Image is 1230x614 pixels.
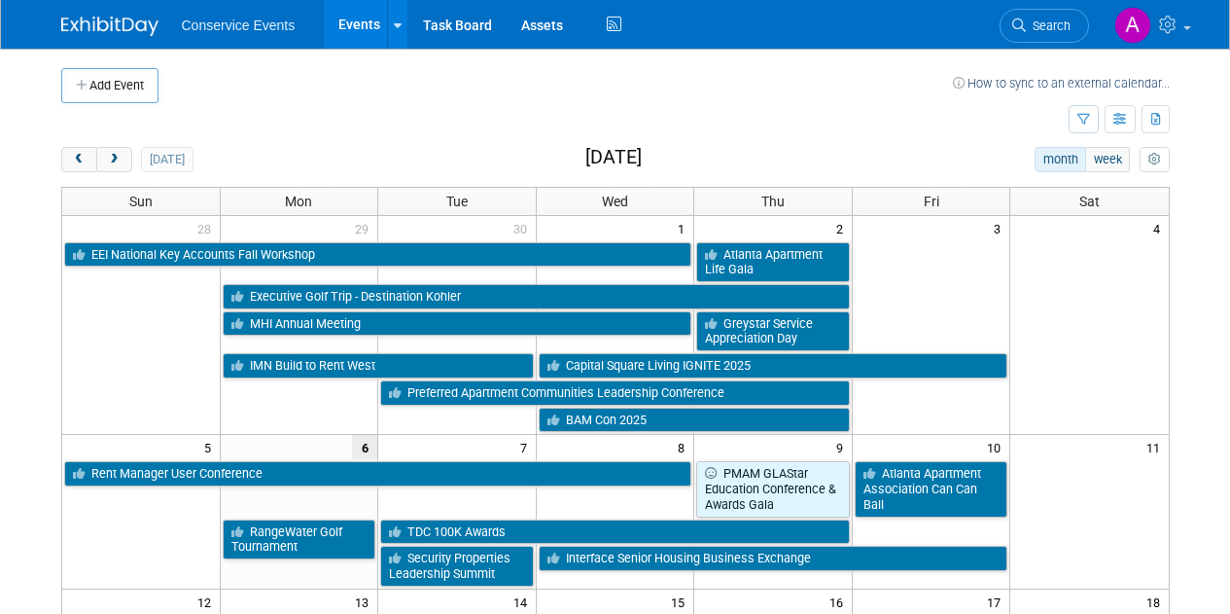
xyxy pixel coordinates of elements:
[61,68,158,103] button: Add Event
[1114,7,1151,44] img: Amanda Terrano
[834,216,852,240] span: 2
[223,520,376,560] a: RangeWater Golf Tournament
[352,435,377,459] span: 6
[602,194,628,209] span: Wed
[924,194,939,209] span: Fri
[696,242,850,282] a: Atlanta Apartment Life Gala
[827,590,852,614] span: 16
[380,546,534,586] a: Security Properties Leadership Summit
[1079,194,1100,209] span: Sat
[539,546,1008,571] a: Interface Senior Housing Business Exchange
[669,590,693,614] span: 15
[539,353,1008,379] a: Capital Square Living IGNITE 2025
[182,18,296,33] span: Conservice Events
[511,216,536,240] span: 30
[1026,18,1071,33] span: Search
[953,76,1170,90] a: How to sync to an external calendar...
[1085,147,1130,172] button: week
[64,242,692,268] a: EEI National Key Accounts Fall Workshop
[834,435,852,459] span: 9
[64,461,692,487] a: Rent Manager User Conference
[380,520,850,545] a: TDC 100K Awards
[446,194,468,209] span: Tue
[223,284,850,309] a: Executive Golf Trip - Destination Kohler
[761,194,785,209] span: Thu
[223,311,692,337] a: MHI Annual Meeting
[129,194,153,209] span: Sun
[985,590,1009,614] span: 17
[585,147,642,168] h2: [DATE]
[195,590,220,614] span: 12
[1144,590,1169,614] span: 18
[518,435,536,459] span: 7
[223,353,534,379] a: IMN Build to Rent West
[353,590,377,614] span: 13
[1000,9,1089,43] a: Search
[1144,435,1169,459] span: 11
[1140,147,1169,172] button: myCustomButton
[96,147,132,172] button: next
[1035,147,1086,172] button: month
[285,194,312,209] span: Mon
[696,311,850,351] a: Greystar Service Appreciation Day
[1151,216,1169,240] span: 4
[511,590,536,614] span: 14
[855,461,1008,517] a: Atlanta Apartment Association Can Can Ball
[676,435,693,459] span: 8
[195,216,220,240] span: 28
[61,147,97,172] button: prev
[61,17,158,36] img: ExhibitDay
[353,216,377,240] span: 29
[380,380,850,406] a: Preferred Apartment Communities Leadership Conference
[539,408,850,433] a: BAM Con 2025
[985,435,1009,459] span: 10
[202,435,220,459] span: 5
[676,216,693,240] span: 1
[992,216,1009,240] span: 3
[696,461,850,517] a: PMAM GLAStar Education Conference & Awards Gala
[141,147,193,172] button: [DATE]
[1148,154,1161,166] i: Personalize Calendar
